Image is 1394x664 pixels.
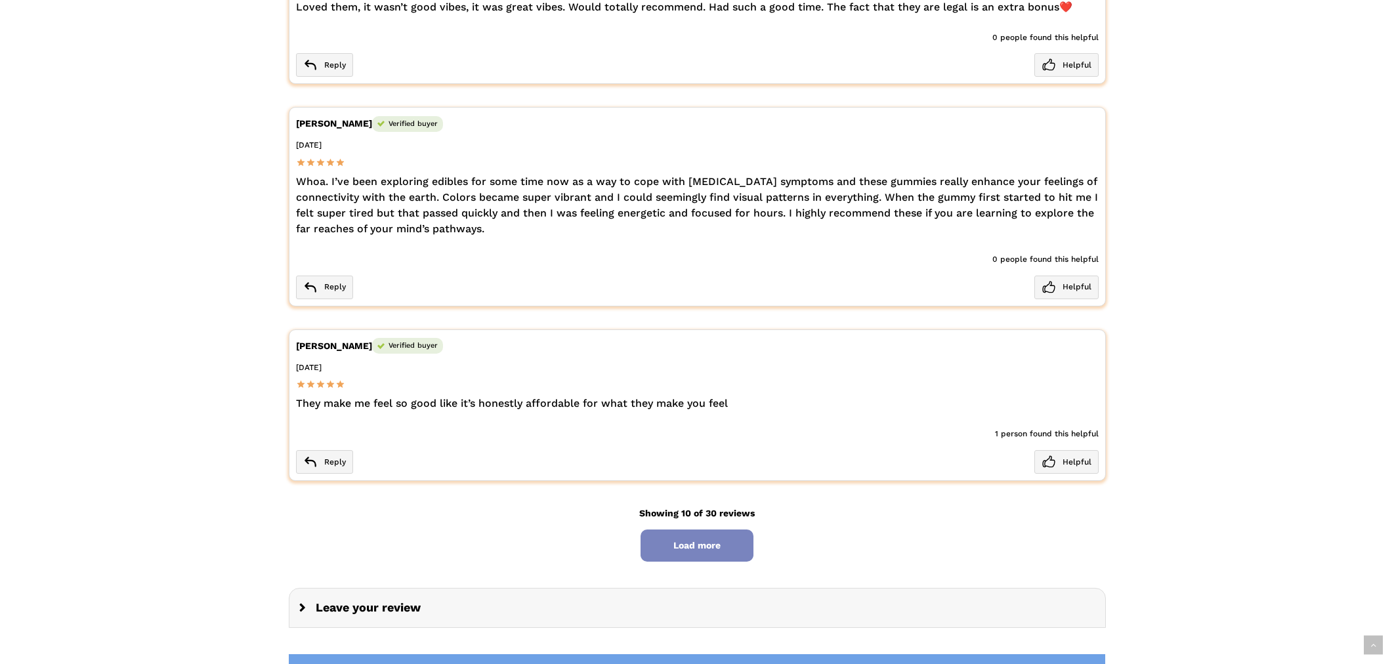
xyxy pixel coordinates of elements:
[296,337,1099,356] div: [PERSON_NAME]
[377,121,385,127] img: verified.svg
[296,28,1099,47] div: 0 people found this helpful
[296,425,1099,444] div: 1 person found this helpful
[296,53,353,77] span: Reply
[296,136,1099,155] div: [DATE]
[372,116,444,132] span: Verified buyer
[296,396,1099,411] div: They make me feel so good like it’s honestly affordable for what they make you feel
[289,504,1106,562] div: Showing 10 of 30 reviews
[296,174,1099,237] div: Whoa. I’ve been exploring edibles for some time now as a way to cope with [MEDICAL_DATA] symptoms...
[296,114,1099,133] div: [PERSON_NAME]
[1364,636,1383,655] a: Back to top
[296,276,353,299] span: Reply
[296,250,1099,269] div: 0 people found this helpful
[372,338,444,354] span: Verified buyer
[377,343,385,349] img: verified.svg
[1034,53,1099,77] span: Helpful
[641,529,753,562] span: Load more
[1034,276,1099,299] span: Helpful
[296,358,1099,377] div: [DATE]
[296,450,353,474] span: Reply
[289,588,1106,628] div: Leave your review
[1034,450,1099,474] span: Helpful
